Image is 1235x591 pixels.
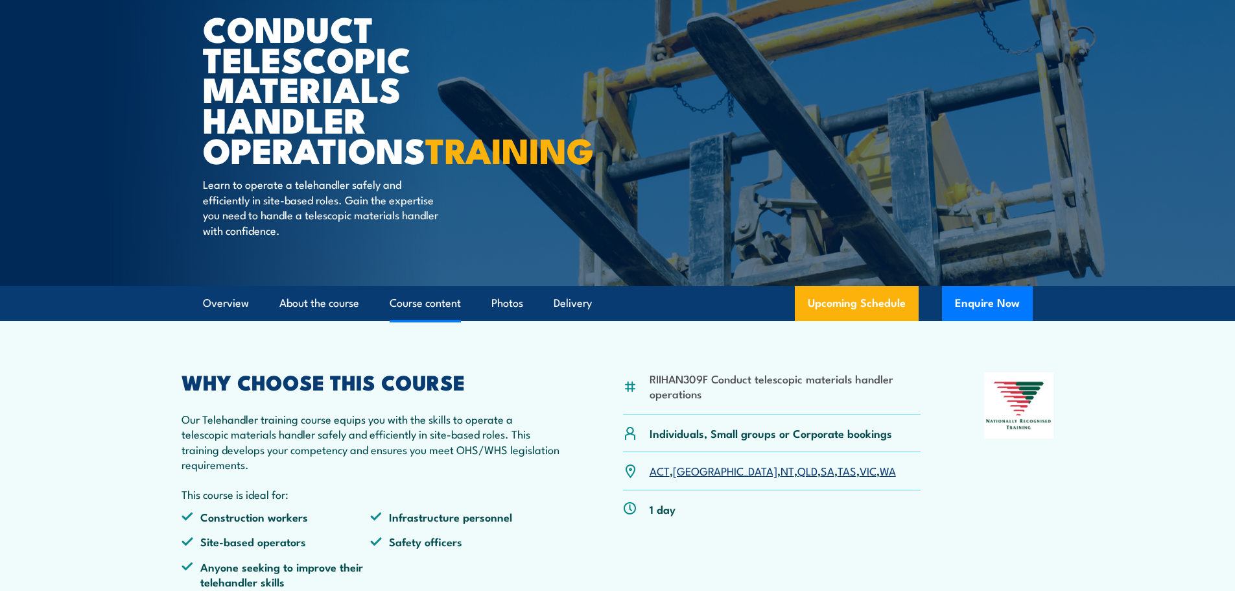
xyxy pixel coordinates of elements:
[554,286,592,320] a: Delivery
[182,534,371,549] li: Site-based operators
[650,501,676,516] p: 1 day
[425,122,594,176] strong: TRAINING
[821,463,834,478] a: SA
[182,559,371,590] li: Anyone seeking to improve their telehandler skills
[797,463,817,478] a: QLD
[203,176,440,237] p: Learn to operate a telehandler safely and efficiently in site-based roles. Gain the expertise you...
[650,463,670,478] a: ACT
[182,487,560,501] p: This course is ideal for:
[781,463,794,478] a: NT
[491,286,523,320] a: Photos
[795,286,919,321] a: Upcoming Schedule
[860,463,876,478] a: VIC
[650,463,896,478] p: , , , , , , ,
[370,509,559,524] li: Infrastructure personnel
[370,534,559,549] li: Safety officers
[203,286,249,320] a: Overview
[182,372,560,391] h2: WHY CHOOSE THIS COURSE
[279,286,359,320] a: About the course
[650,426,892,440] p: Individuals, Small groups or Corporate bookings
[673,463,777,478] a: [GEOGRAPHIC_DATA]
[182,509,371,524] li: Construction workers
[182,411,560,472] p: Our Telehandler training course equips you with the skills to operate a telescopic materials hand...
[203,13,523,165] h1: Conduct Telescopic Materials Handler Operations
[880,463,896,478] a: WA
[390,286,461,320] a: Course content
[838,463,856,478] a: TAS
[650,371,921,402] li: RIIHAN309F Conduct telescopic materials handler operations
[984,372,1054,439] img: Nationally Recognised Training logo.
[942,286,1033,321] button: Enquire Now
